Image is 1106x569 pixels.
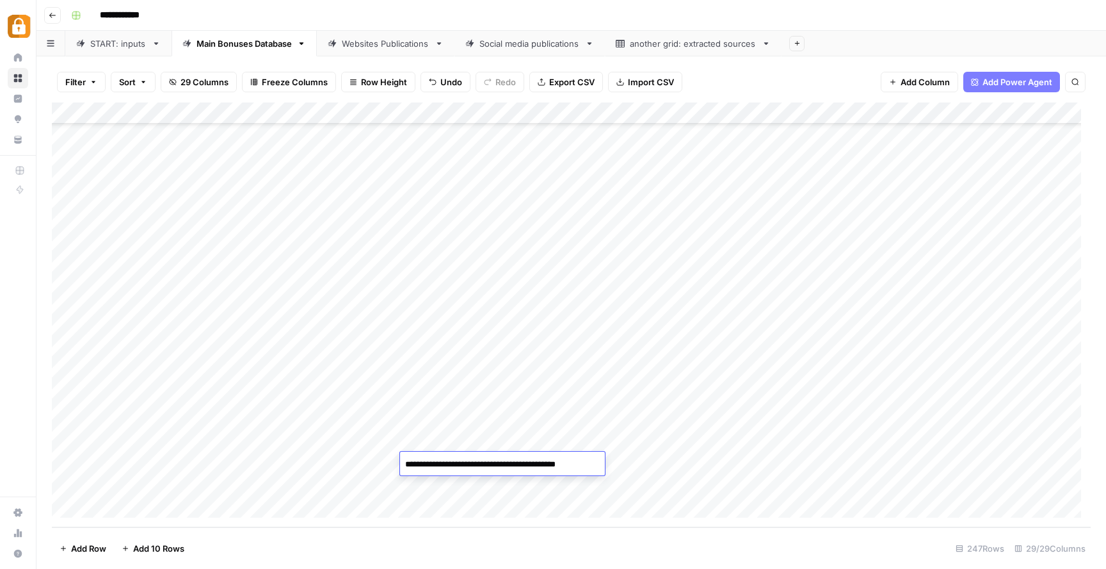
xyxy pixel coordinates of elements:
[982,76,1052,88] span: Add Power Agent
[605,31,781,56] a: another grid: extracted sources
[454,31,605,56] a: Social media publications
[172,31,317,56] a: Main Bonuses Database
[111,72,156,92] button: Sort
[196,37,292,50] div: Main Bonuses Database
[65,76,86,88] span: Filter
[71,542,106,555] span: Add Row
[529,72,603,92] button: Export CSV
[52,538,114,559] button: Add Row
[630,37,757,50] div: another grid: extracted sources
[65,31,172,56] a: START: inputs
[495,76,516,88] span: Redo
[1009,538,1091,559] div: 29/29 Columns
[242,72,336,92] button: Freeze Columns
[476,72,524,92] button: Redo
[608,72,682,92] button: Import CSV
[90,37,147,50] div: START: inputs
[440,76,462,88] span: Undo
[133,542,184,555] span: Add 10 Rows
[8,68,28,88] a: Browse
[628,76,674,88] span: Import CSV
[262,76,328,88] span: Freeze Columns
[8,15,31,38] img: Adzz Logo
[8,47,28,68] a: Home
[8,129,28,150] a: Your Data
[549,76,595,88] span: Export CSV
[341,72,415,92] button: Row Height
[8,10,28,42] button: Workspace: Adzz
[8,88,28,109] a: Insights
[361,76,407,88] span: Row Height
[114,538,192,559] button: Add 10 Rows
[8,109,28,129] a: Opportunities
[963,72,1060,92] button: Add Power Agent
[8,523,28,543] a: Usage
[881,72,958,92] button: Add Column
[119,76,136,88] span: Sort
[479,37,580,50] div: Social media publications
[342,37,429,50] div: Websites Publications
[57,72,106,92] button: Filter
[421,72,470,92] button: Undo
[317,31,454,56] a: Websites Publications
[161,72,237,92] button: 29 Columns
[901,76,950,88] span: Add Column
[950,538,1009,559] div: 247 Rows
[8,543,28,564] button: Help + Support
[8,502,28,523] a: Settings
[180,76,228,88] span: 29 Columns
